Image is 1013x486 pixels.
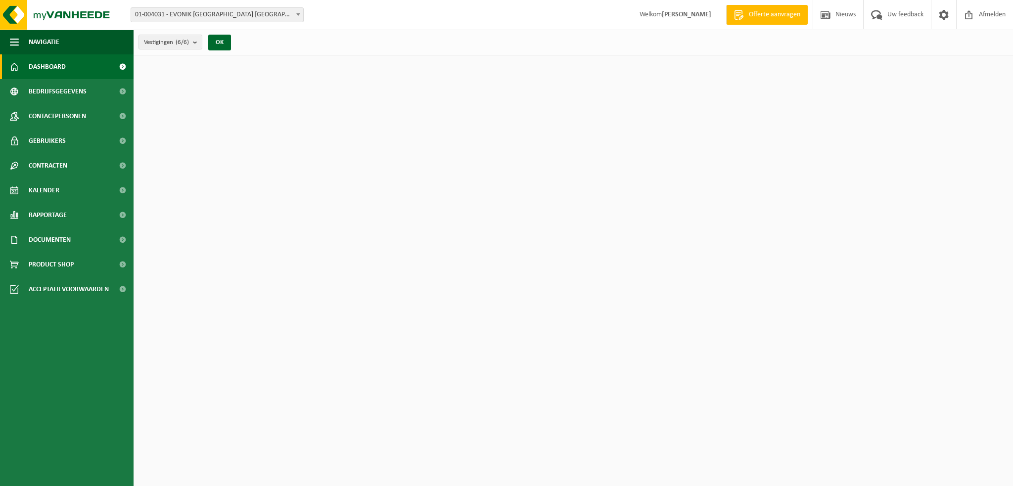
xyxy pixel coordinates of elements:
[662,11,711,18] strong: [PERSON_NAME]
[29,277,109,302] span: Acceptatievoorwaarden
[131,7,304,22] span: 01-004031 - EVONIK ANTWERPEN NV - ANTWERPEN
[29,252,74,277] span: Product Shop
[29,30,59,54] span: Navigatie
[29,79,87,104] span: Bedrijfsgegevens
[29,104,86,129] span: Contactpersonen
[208,35,231,50] button: OK
[29,227,71,252] span: Documenten
[29,203,67,227] span: Rapportage
[176,39,189,45] count: (6/6)
[29,129,66,153] span: Gebruikers
[131,8,303,22] span: 01-004031 - EVONIK ANTWERPEN NV - ANTWERPEN
[29,54,66,79] span: Dashboard
[29,153,67,178] span: Contracten
[726,5,808,25] a: Offerte aanvragen
[138,35,202,49] button: Vestigingen(6/6)
[746,10,803,20] span: Offerte aanvragen
[144,35,189,50] span: Vestigingen
[29,178,59,203] span: Kalender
